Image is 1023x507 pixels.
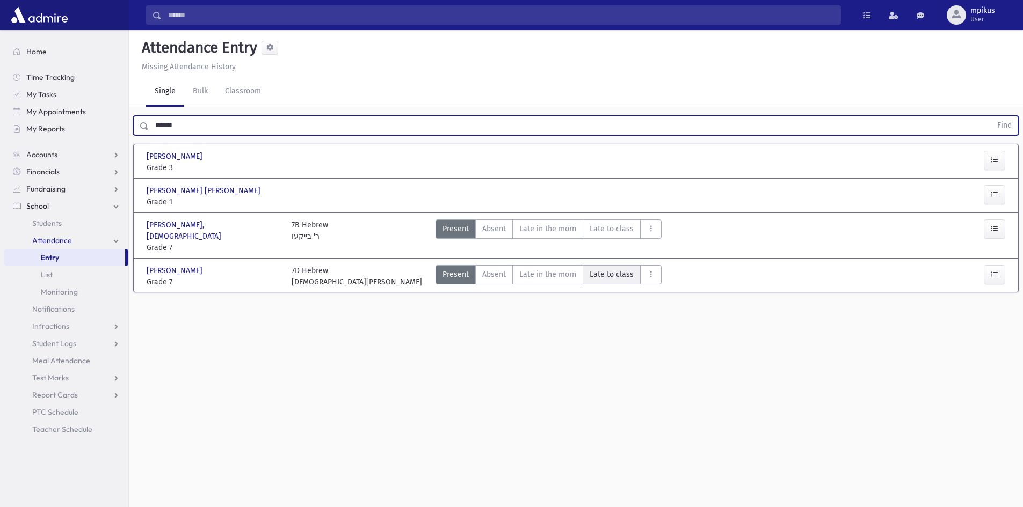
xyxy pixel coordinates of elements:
span: My Appointments [26,107,86,116]
a: Notifications [4,300,128,318]
a: My Appointments [4,103,128,120]
span: Grade 1 [147,196,281,208]
a: My Reports [4,120,128,137]
a: PTC Schedule [4,403,128,421]
span: Test Marks [32,373,69,383]
a: Time Tracking [4,69,128,86]
button: Find [991,116,1018,135]
a: Monitoring [4,283,128,300]
span: Absent [482,269,506,280]
a: Bulk [184,77,216,107]
span: Teacher Schedule [32,424,92,434]
span: My Reports [26,124,65,134]
a: Attendance [4,232,128,249]
span: Fundraising [26,184,66,194]
span: List [41,270,53,280]
span: Meal Attendance [32,356,90,365]
span: [PERSON_NAME] [PERSON_NAME] [147,185,263,196]
a: Financials [4,163,128,180]
a: Missing Attendance History [137,62,236,71]
a: Home [4,43,128,60]
a: School [4,197,128,215]
span: mpikus [970,6,995,15]
span: Late in the morn [519,269,576,280]
div: 7B Hebrew ר' בייקעו [292,219,328,253]
a: My Tasks [4,86,128,103]
span: User [970,15,995,24]
span: Infractions [32,321,69,331]
span: Financials [26,167,60,177]
span: [PERSON_NAME] [147,265,205,276]
span: Late to class [590,223,634,234]
span: Notifications [32,304,75,314]
span: Grade 7 [147,276,281,288]
h5: Attendance Entry [137,39,257,57]
span: Students [32,218,62,228]
a: Student Logs [4,335,128,352]
span: Accounts [26,150,57,159]
a: Test Marks [4,369,128,386]
a: List [4,266,128,283]
span: Entry [41,253,59,262]
span: [PERSON_NAME] [147,151,205,162]
a: Meal Attendance [4,352,128,369]
a: Infractions [4,318,128,335]
span: Grade 7 [147,242,281,253]
div: AttTypes [436,265,662,288]
input: Search [162,5,840,25]
span: Monitoring [41,287,78,297]
span: My Tasks [26,90,56,99]
div: 7D Hebrew [DEMOGRAPHIC_DATA][PERSON_NAME] [292,265,422,288]
a: Report Cards [4,386,128,403]
span: Time Tracking [26,72,75,82]
span: PTC Schedule [32,407,78,417]
a: Accounts [4,146,128,163]
a: Single [146,77,184,107]
a: Entry [4,249,125,266]
span: Present [442,223,469,234]
span: Grade 3 [147,162,281,173]
img: AdmirePro [9,4,70,26]
a: Teacher Schedule [4,421,128,438]
a: Fundraising [4,180,128,197]
span: [PERSON_NAME], [DEMOGRAPHIC_DATA] [147,219,281,242]
a: Students [4,215,128,232]
span: Late in the morn [519,223,576,234]
span: Home [26,47,47,56]
span: Late to class [590,269,634,280]
a: Classroom [216,77,270,107]
span: Student Logs [32,339,76,348]
span: Report Cards [32,390,78,400]
span: School [26,201,49,211]
u: Missing Attendance History [142,62,236,71]
span: Attendance [32,236,72,245]
span: Absent [482,223,506,234]
span: Present [442,269,469,280]
div: AttTypes [436,219,662,253]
